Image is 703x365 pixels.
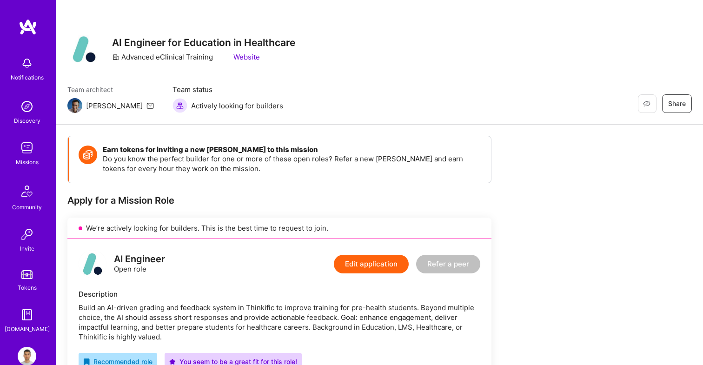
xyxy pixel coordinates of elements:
[67,85,154,94] span: Team architect
[112,52,213,62] div: Advanced eClinical Training
[232,52,260,62] a: Website
[67,194,491,206] div: Apply for a Mission Role
[11,73,44,82] div: Notifications
[172,98,187,113] img: Actively looking for builders
[67,218,491,239] div: We’re actively looking for builders. This is the best time to request to join.
[18,97,36,116] img: discovery
[114,254,165,274] div: Open role
[67,33,101,66] img: Company Logo
[20,244,34,253] div: Invite
[172,85,283,94] span: Team status
[79,250,106,278] img: logo
[114,254,165,264] div: AI Engineer
[21,270,33,279] img: tokens
[103,146,482,154] h4: Earn tokens for inviting a new [PERSON_NAME] to this mission
[16,157,39,167] div: Missions
[12,202,42,212] div: Community
[79,146,97,164] img: Token icon
[16,180,38,202] img: Community
[643,100,650,107] i: icon EyeClosed
[67,98,82,113] img: Team Architect
[79,303,480,342] div: Build an AI-driven grading and feedback system in Thinkific to improve training for pre-health st...
[112,37,295,48] h3: AI Engineer for Education in Healthcare
[5,324,50,334] div: [DOMAIN_NAME]
[334,255,409,273] button: Edit application
[169,358,176,365] i: icon PurpleStar
[18,139,36,157] img: teamwork
[14,116,40,126] div: Discovery
[146,102,154,109] i: icon Mail
[416,255,480,273] button: Refer a peer
[18,283,37,292] div: Tokens
[19,19,37,35] img: logo
[668,99,686,108] span: Share
[112,53,119,61] i: icon CompanyGray
[83,358,90,365] i: icon RecommendedBadge
[86,101,143,111] div: [PERSON_NAME]
[191,101,283,111] span: Actively looking for builders
[662,94,692,113] button: Share
[18,305,36,324] img: guide book
[103,154,482,173] p: Do you know the perfect builder for one or more of these open roles? Refer a new [PERSON_NAME] an...
[79,289,480,299] div: Description
[18,225,36,244] img: Invite
[18,54,36,73] img: bell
